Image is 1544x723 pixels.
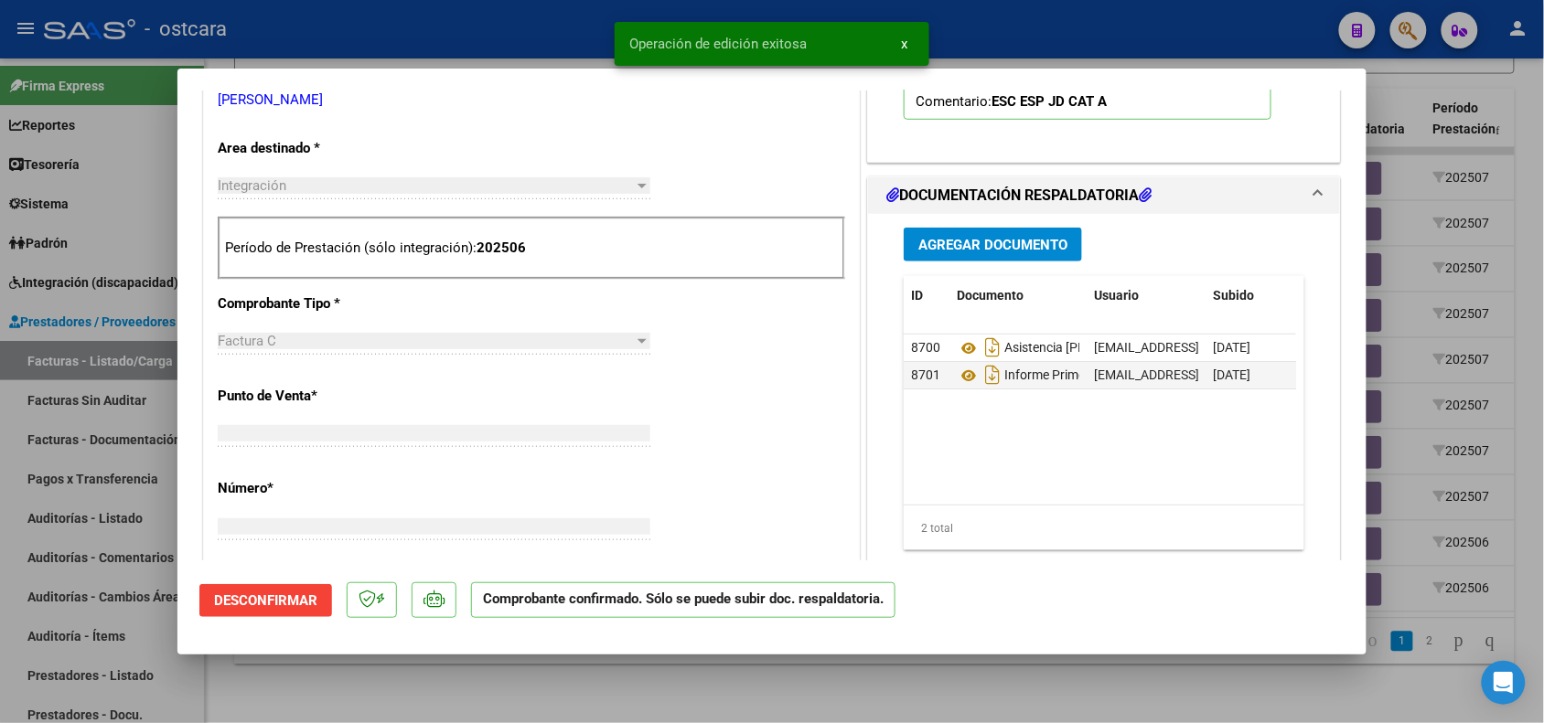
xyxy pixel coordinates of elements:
[957,288,1024,303] span: Documento
[218,138,406,159] p: Area destinado *
[1213,367,1250,382] span: [DATE]
[218,333,276,349] span: Factura C
[218,386,406,407] p: Punto de Venta
[1094,367,1404,382] span: [EMAIL_ADDRESS][DOMAIN_NAME] - [PERSON_NAME]
[199,584,332,617] button: Desconfirmar
[868,177,1340,214] mat-expansion-panel-header: DOCUMENTACIÓN RESPALDATORIA
[957,341,1163,356] span: Asistencia [PERSON_NAME]
[1094,288,1139,303] span: Usuario
[886,185,1152,207] h1: DOCUMENTACIÓN RESPALDATORIA
[477,239,526,256] strong: 202506
[218,177,286,194] span: Integración
[904,276,949,315] datatable-header-cell: ID
[981,360,1004,389] i: Descargar documento
[1094,340,1404,355] span: [EMAIL_ADDRESS][DOMAIN_NAME] - [PERSON_NAME]
[214,592,317,609] span: Desconfirmar
[904,228,1082,261] button: Agregar Documento
[911,367,940,382] span: 8701
[225,238,838,259] p: Período de Prestación (sólo integración):
[949,276,1087,315] datatable-header-cell: Documento
[1206,276,1297,315] datatable-header-cell: Subido
[992,93,1107,110] strong: ESC ESP JD CAT A
[868,214,1340,593] div: DOCUMENTACIÓN RESPALDATORIA
[1213,288,1254,303] span: Subido
[957,368,1190,383] span: Informe Primer [PERSON_NAME]
[1482,661,1526,705] div: Open Intercom Messenger
[901,36,907,52] span: x
[911,340,940,355] span: 8700
[218,293,406,314] p: Comprobante Tipo *
[911,288,923,303] span: ID
[981,333,1004,362] i: Descargar documento
[1213,340,1250,355] span: [DATE]
[916,93,1107,110] span: Comentario:
[904,505,1304,551] div: 2 total
[218,90,845,111] p: [PERSON_NAME]
[629,35,807,53] span: Operación de edición exitosa
[471,582,895,618] p: Comprobante confirmado. Sólo se puede subir doc. respaldatoria.
[218,478,406,499] p: Número
[1087,276,1206,315] datatable-header-cell: Usuario
[886,27,922,60] button: x
[918,237,1067,253] span: Agregar Documento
